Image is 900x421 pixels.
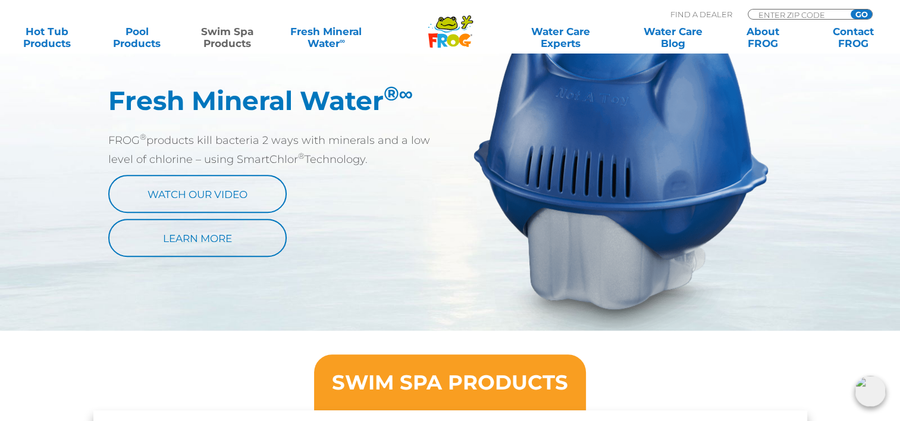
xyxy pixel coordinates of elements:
[140,132,146,142] sup: ®
[638,26,708,49] a: Water CareBlog
[340,36,345,45] sup: ∞
[670,9,732,20] p: Find A Dealer
[108,85,450,116] h2: Fresh Mineral Water
[757,10,838,20] input: Zip Code Form
[102,26,173,49] a: PoolProducts
[384,81,413,105] sup: ®
[818,26,888,49] a: ContactFROG
[108,131,450,169] p: FROG products kill bacteria 2 ways with minerals and a low level of chlorine – using SmartChlor T...
[851,10,872,19] input: GO
[855,376,886,407] img: openIcon
[504,26,617,49] a: Water CareExperts
[298,151,305,161] sup: ®
[12,26,82,49] a: Hot TubProducts
[108,219,287,257] a: Learn More
[192,26,262,49] a: Swim SpaProducts
[283,26,370,49] a: Fresh MineralWater∞
[399,81,413,105] em: ∞
[332,372,568,392] h3: SWIM SPA PRODUCTS
[728,26,798,49] a: AboutFROG
[473,12,769,331] img: ss-landing-fmw-img
[108,175,287,213] a: Watch Our Video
